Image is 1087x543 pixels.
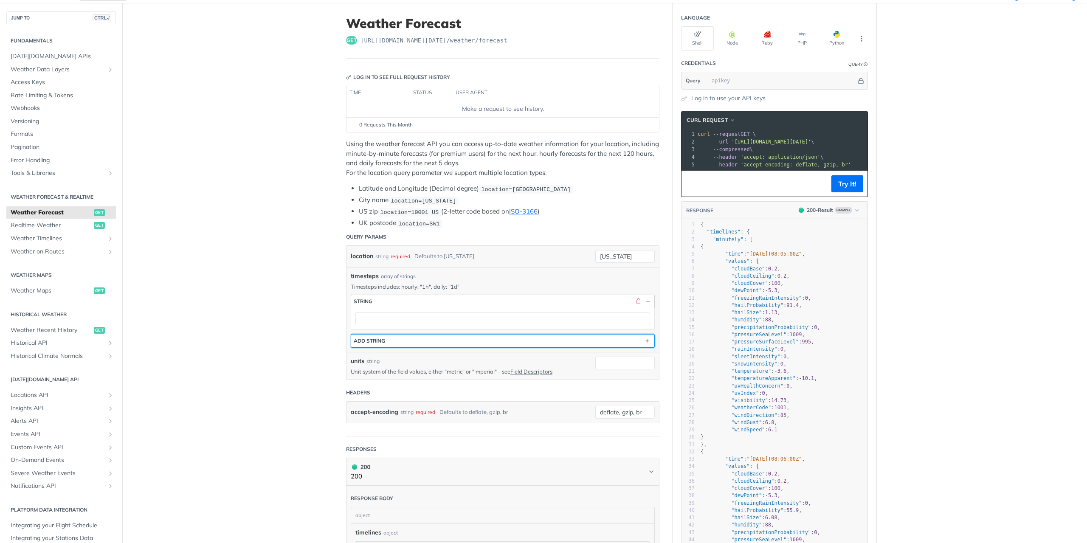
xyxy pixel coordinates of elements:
[351,357,364,366] label: units
[725,456,743,462] span: "time"
[701,375,817,381] span: : ,
[725,251,743,257] span: "time"
[681,287,695,294] div: 10
[11,287,92,295] span: Weather Maps
[359,184,659,194] li: Latitude and Longitude (Decimal degree)
[835,207,852,214] span: Example
[731,332,786,338] span: "pressureSeaLevel"
[786,26,818,51] button: PHP
[681,59,716,67] div: Credentials
[681,433,695,441] div: 30
[11,352,105,360] span: Historical Climate Normals
[701,280,783,286] span: : ,
[107,170,114,177] button: Show subpages for Tools & Libraries
[701,346,786,352] span: : ,
[731,368,771,374] span: "temperature"
[765,317,771,323] span: 88
[701,302,802,308] span: : ,
[346,445,377,453] div: Responses
[681,309,695,316] div: 13
[713,139,728,145] span: --url
[681,221,695,228] div: 1
[648,468,655,475] svg: Chevron
[346,389,370,397] div: Headers
[858,35,865,42] svg: More ellipsis
[684,116,739,124] button: cURL Request
[731,419,762,425] span: "windGust"
[681,26,714,51] button: Shell
[351,295,654,308] button: string
[6,389,116,402] a: Locations APIShow subpages for Locations API
[6,193,116,201] h2: Weather Forecast & realtime
[701,463,759,469] span: : {
[681,375,695,382] div: 22
[701,390,768,396] span: : ,
[807,206,833,214] div: 200 - Result
[359,207,659,217] li: US zip (2-letter code based on )
[681,419,695,426] div: 28
[698,146,753,152] span: \
[701,427,777,433] span: :
[713,146,750,152] span: --compressed
[107,457,114,464] button: Show subpages for On-Demand Events
[731,295,802,301] span: "freezingRainIntensity"
[93,14,111,21] span: CTRL-/
[6,167,116,180] a: Tools & LibrariesShow subpages for Tools & Libraries
[864,62,868,67] i: Information
[6,467,116,480] a: Severe Weather EventsShow subpages for Severe Weather Events
[481,186,571,192] span: location=[GEOGRAPHIC_DATA]
[802,375,814,381] span: 10.1
[346,73,450,81] div: Log in to see full request history
[351,406,398,418] label: accept-encoding
[848,61,868,68] div: QueryInformation
[731,280,768,286] span: "cloudCover"
[6,271,116,279] h2: Weather Maps
[346,16,659,31] h1: Weather Forecast
[725,463,750,469] span: "values"
[107,340,114,346] button: Show subpages for Historical API
[681,368,695,375] div: 21
[802,339,811,345] span: 995
[439,406,508,418] div: Defaults to deflate, gzip, br
[725,258,750,264] span: "values"
[11,78,114,87] span: Access Keys
[398,220,439,227] span: location=SW1
[701,295,811,301] span: : ,
[741,154,820,160] span: 'accept: application/json'
[346,139,659,177] p: Using the weather forecast API you can access up-to-date weather information for your location, i...
[701,339,814,345] span: : ,
[707,229,740,235] span: "timelines"
[814,324,817,330] span: 0
[681,383,695,390] div: 23
[6,376,116,383] h2: [DATE][DOMAIN_NAME] API
[686,77,701,84] span: Query
[771,280,780,286] span: 100
[391,197,456,204] span: location=[US_STATE]
[786,383,789,389] span: 0
[771,397,786,403] span: 14.73
[820,26,853,51] button: Python
[681,243,695,250] div: 4
[6,37,116,45] h2: Fundamentals
[6,76,116,89] a: Access Keys
[381,273,416,280] div: array of strings
[731,309,762,315] span: "hailSize"
[713,131,741,137] span: --request
[701,434,704,440] span: }
[681,412,695,419] div: 27
[681,153,696,161] div: 4
[698,131,710,137] span: curl
[681,397,695,404] div: 25
[6,415,116,428] a: Alerts APIShow subpages for Alerts API
[6,350,116,363] a: Historical Climate NormalsShow subpages for Historical Climate Normals
[701,266,780,272] span: : ,
[681,130,696,138] div: 1
[6,206,116,219] a: Weather Forecastget
[731,405,771,411] span: "weatherCode"
[11,234,105,243] span: Weather Timelines
[701,354,790,360] span: : ,
[11,52,114,61] span: [DATE][DOMAIN_NAME] APIs
[681,456,695,463] div: 33
[11,534,114,543] span: Integrating your Stations Data
[6,63,116,76] a: Weather Data LayersShow subpages for Weather Data Layers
